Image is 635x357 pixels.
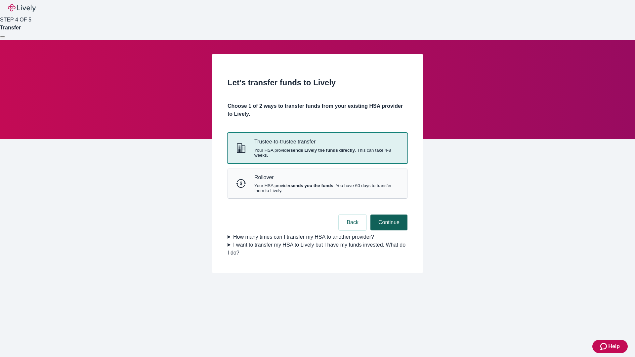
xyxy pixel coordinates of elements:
[600,342,608,350] svg: Zendesk support icon
[228,233,407,241] summary: How many times can I transfer my HSA to another provider?
[228,241,407,257] summary: I want to transfer my HSA to Lively but I have my funds invested. What do I do?
[254,174,399,180] p: Rollover
[608,342,620,350] span: Help
[254,183,399,193] span: Your HSA provider . You have 60 days to transfer them to Lively.
[592,340,628,353] button: Zendesk support iconHelp
[228,102,407,118] h4: Choose 1 of 2 ways to transfer funds from your existing HSA provider to Lively.
[290,148,355,153] strong: sends Lively the funds directly
[370,215,407,230] button: Continue
[236,143,246,153] svg: Trustee-to-trustee
[339,215,366,230] button: Back
[254,139,399,145] p: Trustee-to-trustee transfer
[228,169,407,198] button: RolloverRolloverYour HSA providersends you the funds. You have 60 days to transfer them to Lively.
[228,77,407,89] h2: Let’s transfer funds to Lively
[290,183,333,188] strong: sends you the funds
[236,178,246,189] svg: Rollover
[228,133,407,163] button: Trustee-to-trusteeTrustee-to-trustee transferYour HSA providersends Lively the funds directly. Th...
[254,148,399,158] span: Your HSA provider . This can take 4-8 weeks.
[8,4,36,12] img: Lively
